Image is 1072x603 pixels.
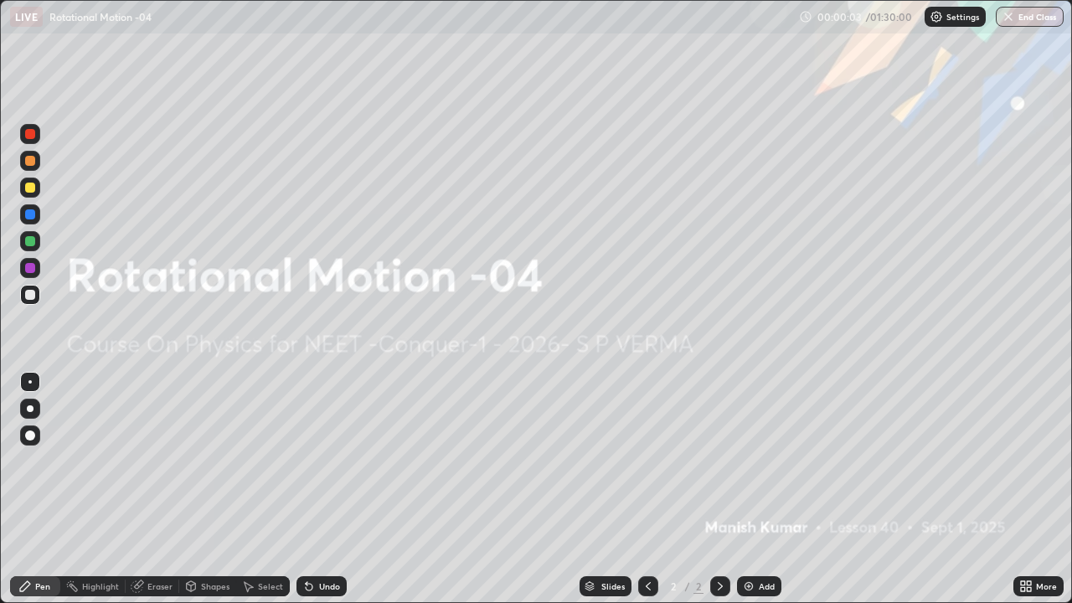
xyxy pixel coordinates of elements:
button: End Class [996,7,1064,27]
div: Highlight [82,582,119,590]
div: Slides [601,582,625,590]
div: More [1036,582,1057,590]
p: Settings [946,13,979,21]
img: class-settings-icons [930,10,943,23]
div: Shapes [201,582,229,590]
div: Undo [319,582,340,590]
div: Select [258,582,283,590]
div: Pen [35,582,50,590]
p: Rotational Motion -04 [49,10,152,23]
div: Eraser [147,582,173,590]
div: / [685,581,690,591]
div: 2 [665,581,682,591]
div: Add [759,582,775,590]
img: end-class-cross [1002,10,1015,23]
p: LIVE [15,10,38,23]
div: 2 [693,579,703,594]
img: add-slide-button [742,580,755,593]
